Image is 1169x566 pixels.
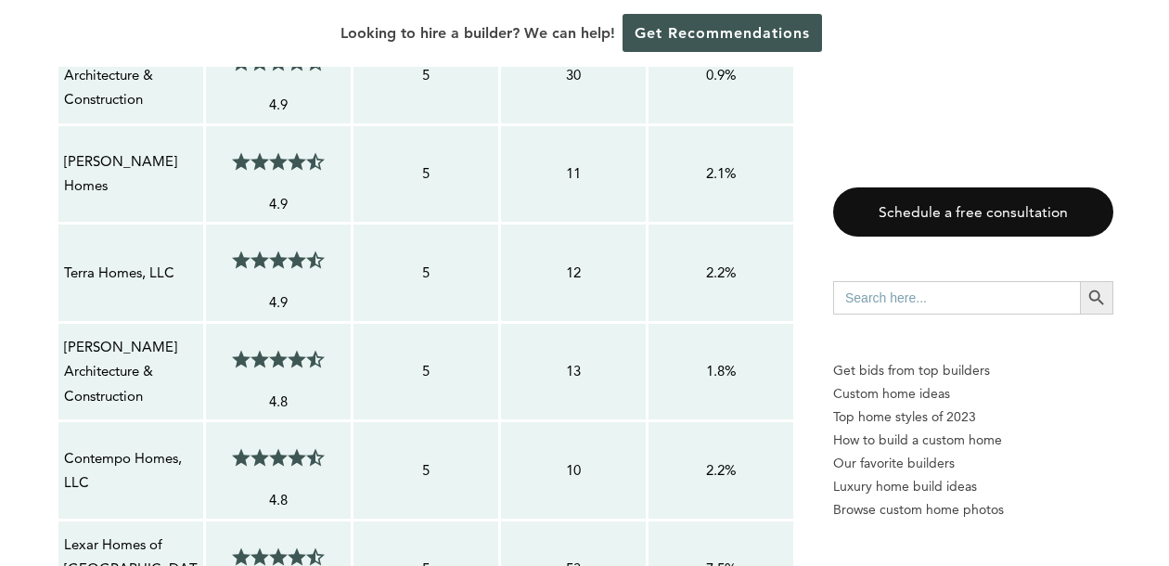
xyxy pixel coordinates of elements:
[1086,288,1107,308] svg: Search
[623,14,822,52] a: Get Recommendations
[833,187,1113,237] a: Schedule a free consultation
[212,290,345,315] p: 4.9
[507,458,640,482] p: 10
[359,63,493,87] p: 5
[507,359,640,383] p: 13
[833,359,1113,382] p: Get bids from top builders
[507,161,640,186] p: 11
[64,261,198,285] p: Terra Homes, LLC
[64,39,198,112] p: [PERSON_NAME] Architecture & Construction
[654,161,788,186] p: 2.1%
[212,390,345,414] p: 4.8
[212,192,345,216] p: 4.9
[654,63,788,87] p: 0.9%
[64,446,198,495] p: Contempo Homes, LLC
[833,498,1113,521] a: Browse custom home photos
[833,429,1113,452] a: How to build a custom home
[359,261,493,285] p: 5
[654,458,788,482] p: 2.2%
[359,161,493,186] p: 5
[833,382,1113,405] a: Custom home ideas
[654,261,788,285] p: 2.2%
[507,63,640,87] p: 30
[64,149,198,199] p: [PERSON_NAME] Homes
[833,452,1113,475] a: Our favorite builders
[833,281,1080,315] input: Search here...
[64,335,198,408] p: [PERSON_NAME] Architecture & Construction
[212,93,345,117] p: 4.9
[507,261,640,285] p: 12
[833,405,1113,429] a: Top home styles of 2023
[654,359,788,383] p: 1.8%
[212,488,345,512] p: 4.8
[833,475,1113,498] a: Luxury home build ideas
[359,458,493,482] p: 5
[359,359,493,383] p: 5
